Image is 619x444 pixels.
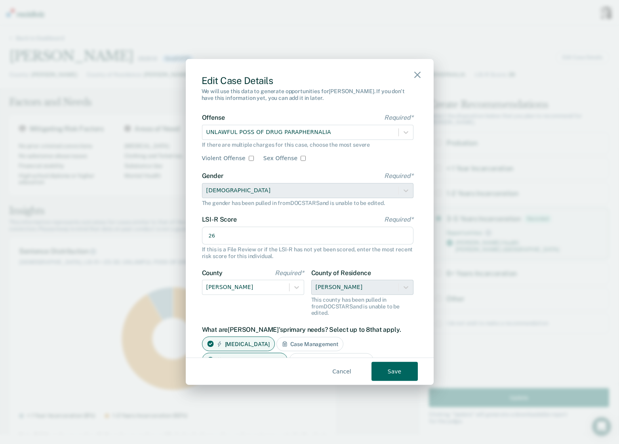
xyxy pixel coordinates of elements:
div: Clothing and Toiletries [202,353,288,367]
label: Violent Offense [202,154,246,163]
button: Save [371,362,418,381]
button: Cancel [319,362,365,381]
label: What are [PERSON_NAME]'s primary needs? Select up to 8 that apply. [202,326,413,333]
label: LSI-R Score [202,216,413,223]
label: Offense [202,114,413,121]
div: The gender has been pulled in from DOCSTARS and is unable to be edited. [202,199,413,206]
label: County [202,269,304,276]
span: Required* [384,114,413,121]
div: [MEDICAL_DATA] [202,337,275,351]
label: County of Residence [311,269,413,276]
span: Required* [275,269,304,276]
div: We will use this data to generate opportunities for [PERSON_NAME] . If you don't have this inform... [202,88,418,101]
label: Gender [202,172,413,180]
div: This county has been pulled in from DOCSTARS and is unable to be edited. [311,297,413,316]
div: Domestic Violence Issues [289,353,373,367]
div: Case Management [276,337,344,351]
span: Required* [384,172,413,180]
div: If there are multiple charges for this case, choose the most severe [202,141,413,148]
div: Edit Case Details [202,75,418,86]
label: Sex Offense [263,154,297,163]
span: Required* [384,216,413,223]
div: If this is a File Review or if the LSI-R has not yet been scored, enter the most recent risk scor... [202,246,413,260]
